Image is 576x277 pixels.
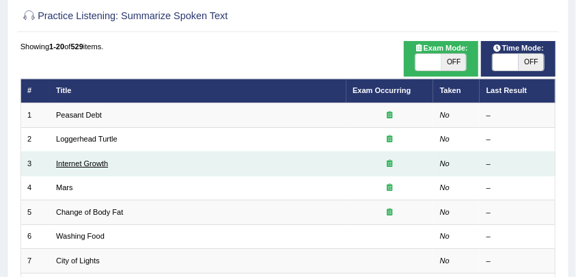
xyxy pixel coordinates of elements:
td: 5 [20,200,50,224]
a: Loggerhead Turtle [56,135,118,143]
a: City of Lights [56,256,100,265]
td: 7 [20,249,50,273]
th: # [20,79,50,103]
div: – [486,256,549,267]
em: No [440,159,450,168]
td: 6 [20,224,50,248]
a: Peasant Debt [56,111,102,119]
a: Change of Body Fat [56,208,123,216]
div: Exam occurring question [353,183,427,194]
div: – [486,207,549,218]
span: OFF [441,54,467,70]
em: No [440,111,450,119]
em: No [440,256,450,265]
div: – [486,159,549,170]
span: Exam Mode: [409,42,472,55]
b: 1-20 [49,42,64,51]
div: – [486,231,549,242]
span: OFF [519,54,544,70]
div: Exam occurring question [353,159,427,170]
th: Taken [433,79,480,103]
a: Mars [56,183,73,192]
td: 4 [20,176,50,200]
td: 1 [20,103,50,127]
em: No [440,208,450,216]
td: 3 [20,152,50,176]
th: Last Result [480,79,556,103]
em: No [440,135,450,143]
div: – [486,110,549,121]
b: 529 [70,42,83,51]
div: Show exams occurring in exams [404,41,479,77]
em: No [440,232,450,240]
em: No [440,183,450,192]
a: Internet Growth [56,159,108,168]
a: Washing Food [56,232,105,240]
div: Exam occurring question [353,134,427,145]
div: – [486,183,549,194]
div: Exam occurring question [353,110,427,121]
div: Showing of items. [20,41,556,52]
td: 2 [20,127,50,151]
div: Exam occurring question [353,207,427,218]
div: – [486,134,549,145]
h2: Practice Listening: Summarize Spoken Text [20,8,353,25]
a: Exam Occurring [353,86,411,94]
span: Time Mode: [488,42,548,55]
th: Title [50,79,346,103]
